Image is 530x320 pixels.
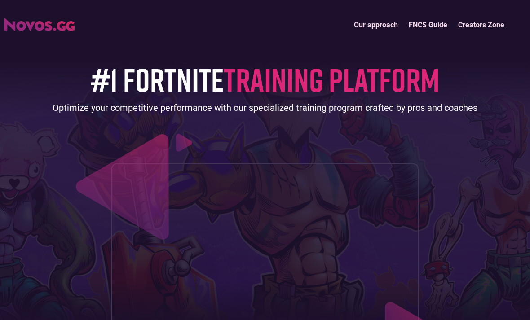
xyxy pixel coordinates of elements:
[453,15,510,35] a: Creators Zone
[224,60,440,99] span: TRAINING PLATFORM
[403,15,453,35] a: FNCS Guide
[91,61,440,97] h1: #1 FORTNITE
[349,15,403,35] a: Our approach
[4,15,75,31] a: home
[53,101,477,114] div: Optimize your competitive performance with our specialized training program crafted by pros and c...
